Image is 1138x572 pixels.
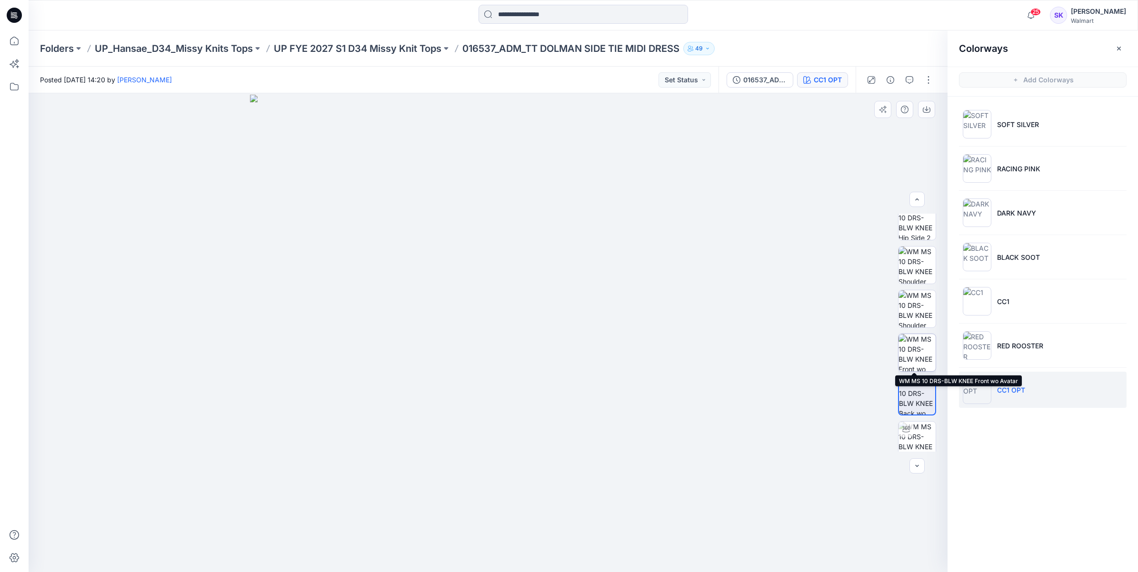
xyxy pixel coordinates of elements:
[963,331,991,360] img: RED ROOSTER
[997,164,1040,174] p: RACING PINK
[963,287,991,316] img: CC1
[250,95,726,572] img: eyJhbGciOiJIUzI1NiIsImtpZCI6IjAiLCJzbHQiOiJzZXMiLCJ0eXAiOiJKV1QifQ.eyJkYXRhIjp7InR5cGUiOiJzdG9yYW...
[997,341,1043,351] p: RED ROOSTER
[898,422,936,459] img: WM MS 10 DRS-BLW KNEE Turntable with Avatar
[898,334,936,371] img: WM MS 10 DRS-BLW KNEE Front wo Avatar
[997,296,1009,306] p: CC1
[997,252,1040,262] p: BLACK SOOT
[898,247,936,284] img: WM MS 10 DRS-BLW KNEE Shoulder Side short Slv 1
[963,154,991,183] img: RACING PINK
[959,43,1008,54] h2: Colorways
[40,42,74,55] a: Folders
[1050,7,1067,24] div: SK
[899,378,935,414] img: WM MS 10 DRS-BLW KNEE Back wo Avatar
[462,42,679,55] p: 016537_ADM_TT DOLMAN SIDE TIE MIDI DRESS
[883,72,898,88] button: Details
[814,75,842,85] div: CC1 OPT
[898,203,936,240] img: WM MS 10 DRS-BLW KNEE Hip Side 2
[997,208,1036,218] p: DARK NAVY
[963,110,991,138] img: SOFT SILVER
[683,42,715,55] button: 49
[997,385,1025,395] p: CC1 OPT
[40,75,172,85] span: Posted [DATE] 14:20 by
[1071,6,1126,17] div: [PERSON_NAME]
[743,75,787,85] div: 016537_ADM_TT DOLMAN SIDE TIE MIDI DRESS
[695,43,703,54] p: 49
[963,375,991,404] img: CC1 OPT
[1071,17,1126,24] div: Walmart
[997,119,1039,129] p: SOFT SILVER
[898,290,936,327] img: WM MS 10 DRS-BLW KNEE Shoulder Side short Slv 2
[963,243,991,271] img: BLACK SOOT
[95,42,253,55] a: UP_Hansae_D34_Missy Knits Tops
[963,198,991,227] img: DARK NAVY
[274,42,441,55] a: UP FYE 2027 S1 D34 Missy Knit Tops
[797,72,848,88] button: CC1 OPT
[1030,8,1041,16] span: 25
[727,72,793,88] button: 016537_ADM_TT DOLMAN SIDE TIE MIDI DRESS
[117,76,172,84] a: [PERSON_NAME]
